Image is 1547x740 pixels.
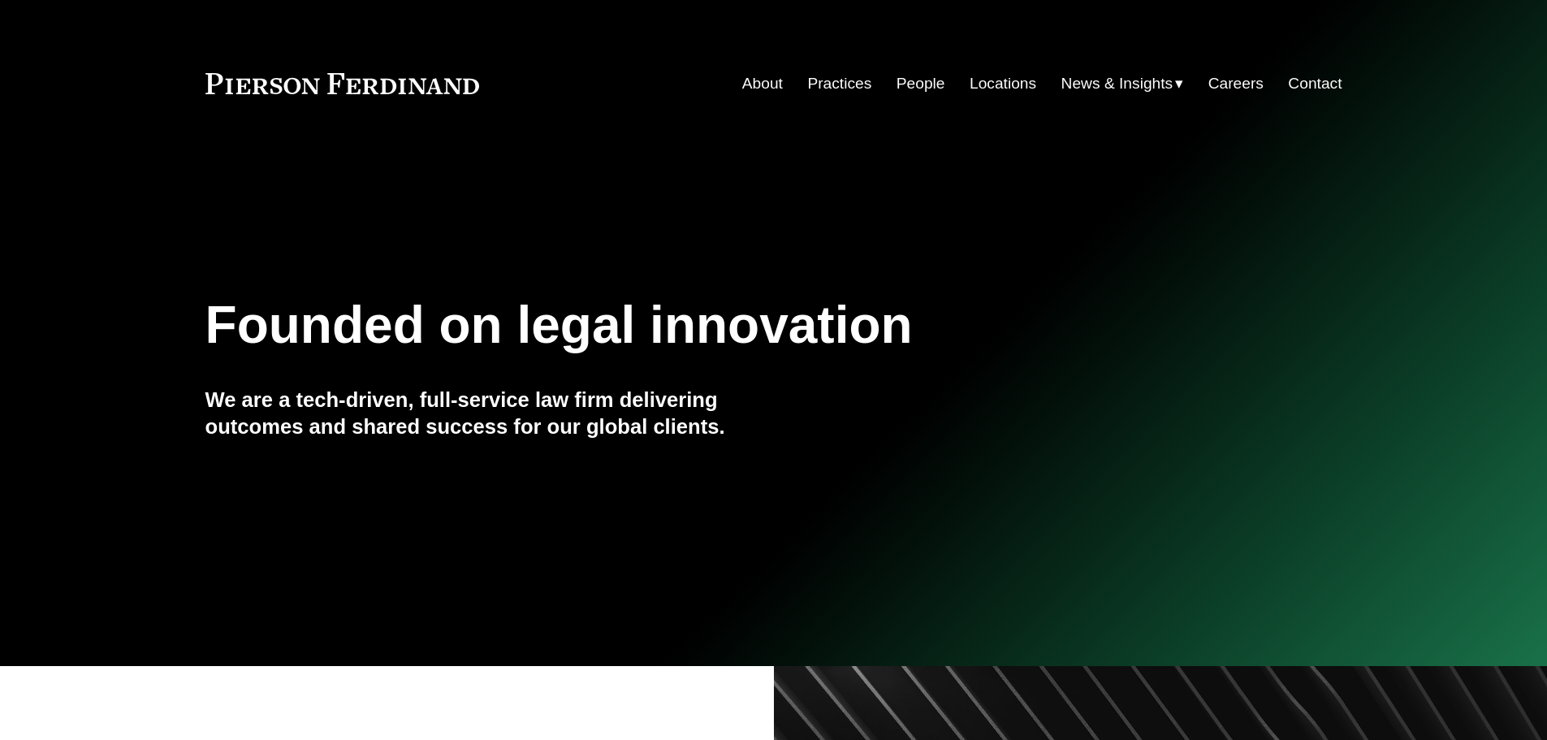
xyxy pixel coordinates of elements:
a: Contact [1288,68,1342,99]
a: Careers [1208,68,1264,99]
a: About [742,68,783,99]
h1: Founded on legal innovation [205,296,1153,355]
h4: We are a tech-driven, full-service law firm delivering outcomes and shared success for our global... [205,387,774,439]
a: People [897,68,945,99]
a: folder dropdown [1061,68,1184,99]
a: Locations [970,68,1036,99]
span: News & Insights [1061,70,1173,98]
a: Practices [807,68,871,99]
